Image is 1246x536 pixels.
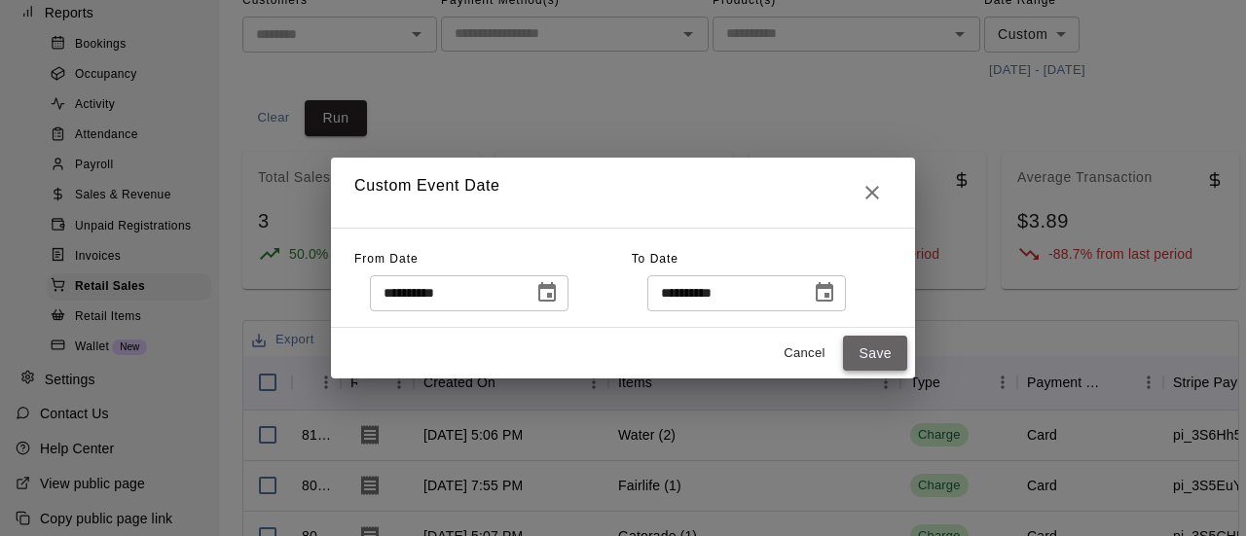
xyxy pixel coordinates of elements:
button: Save [843,336,907,372]
button: Close [853,173,892,212]
span: From Date [354,252,419,266]
button: Choose date, selected date is Aug 1, 2025 [528,273,567,312]
span: To Date [632,252,678,266]
button: Choose date, selected date is Aug 31, 2025 [805,273,844,312]
button: Cancel [773,339,835,369]
h2: Custom Event Date [331,158,915,228]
